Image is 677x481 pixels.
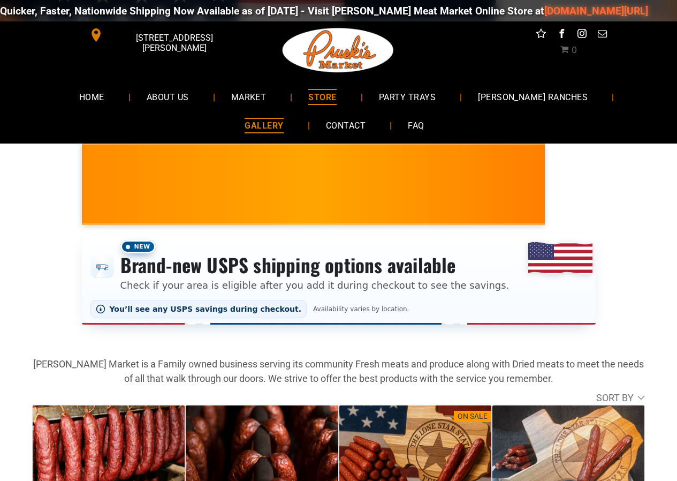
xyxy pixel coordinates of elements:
a: PARTY TRAYS [363,82,452,111]
a: facebook [554,27,568,43]
span: New [120,240,156,253]
a: GALLERY [229,111,299,140]
a: Social network [534,27,548,43]
span: You’ll see any USPS savings during checkout. [110,305,302,313]
a: MARKET [215,82,283,111]
a: FAQ [392,111,440,140]
span: [PERSON_NAME] MARKET [463,192,673,209]
a: STORE [292,82,352,111]
span: GALLERY [245,118,283,133]
a: [STREET_ADDRESS][PERSON_NAME] [82,27,246,43]
div: Shipping options announcement [82,234,596,325]
span: [STREET_ADDRESS][PERSON_NAME] [105,27,243,58]
img: Pruski-s+Market+HQ+Logo2-1920w.png [280,21,396,79]
span: Availability varies by location. [311,305,411,313]
strong: [PERSON_NAME] Market is a Family owned business serving its community Fresh meats and produce alo... [33,358,644,384]
a: [DOMAIN_NAME][URL] [485,5,589,17]
p: Check if your area is eligible after you add it during checkout to see the savings. [120,278,509,292]
span: 0 [572,45,577,55]
a: email [595,27,609,43]
a: ABOUT US [131,82,205,111]
a: instagram [575,27,589,43]
a: [PERSON_NAME] RANCHES [462,82,604,111]
a: HOME [63,82,120,111]
h3: Brand-new USPS shipping options available [120,253,509,277]
a: CONTACT [310,111,382,140]
div: On Sale [458,411,488,422]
